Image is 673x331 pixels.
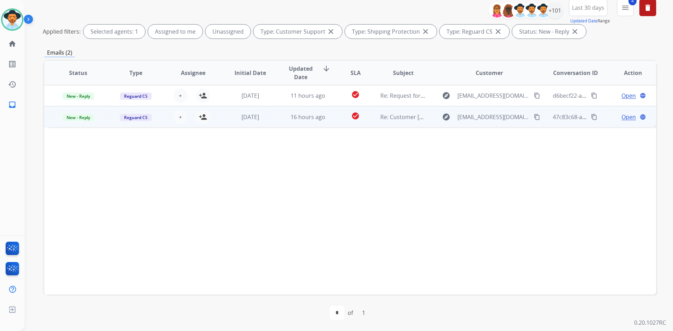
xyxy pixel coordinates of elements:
mat-icon: close [327,27,335,36]
span: Re: Customer [PERSON_NAME] | SO# 1400379890 | Proof of purchase of Protection [380,113,600,121]
div: Type: Reguard CS [440,25,509,39]
span: 11 hours ago [291,92,325,99]
p: Applied filters: [43,27,81,36]
span: Reguard CS [120,92,152,100]
div: 1 [356,306,371,320]
span: Re: Request for Regular Cleaning & Maintenance – Contract ID# ASH10527452 [380,92,585,99]
span: Open [621,91,636,100]
span: 47c83c68-aadf-4b13-ac76-6058f3d3a088 [553,113,658,121]
span: Assignee [181,69,205,77]
span: + [179,113,182,121]
div: Selected agents: 1 [83,25,145,39]
button: + [174,89,188,103]
span: Conversation ID [553,69,598,77]
span: Reguard CS [120,114,152,121]
span: + [179,91,182,100]
span: Type [129,69,142,77]
mat-icon: content_copy [591,92,597,99]
mat-icon: delete [644,4,652,12]
span: New - Reply [62,92,94,100]
div: +101 [546,2,563,19]
mat-icon: content_copy [534,114,540,120]
mat-icon: arrow_downward [322,64,331,73]
span: New - Reply [62,114,94,121]
span: [DATE] [242,92,259,99]
span: Range [570,18,610,24]
span: d6becf22-a30b-4b83-aa95-5bcea9d87d6b [553,92,661,99]
mat-icon: person_add [199,113,207,121]
span: Status [69,69,87,77]
mat-icon: explore [442,91,450,100]
span: [EMAIL_ADDRESS][DOMAIN_NAME] [457,91,530,100]
div: Unassigned [205,25,251,39]
span: Last 30 days [572,6,604,9]
p: Emails (2) [44,48,75,57]
mat-icon: language [640,92,646,99]
button: + [174,110,188,124]
mat-icon: close [571,27,579,36]
mat-icon: history [8,80,16,89]
mat-icon: content_copy [591,114,597,120]
mat-icon: person_add [199,91,207,100]
span: SLA [351,69,361,77]
div: Type: Shipping Protection [345,25,437,39]
mat-icon: list_alt [8,60,16,68]
span: Updated Date [285,64,317,81]
mat-icon: home [8,40,16,48]
mat-icon: inbox [8,101,16,109]
span: Initial Date [234,69,266,77]
div: of [348,309,353,317]
mat-icon: check_circle [351,90,360,99]
span: 16 hours ago [291,113,325,121]
span: [EMAIL_ADDRESS][DOMAIN_NAME] [457,113,530,121]
mat-icon: language [640,114,646,120]
span: Subject [393,69,414,77]
mat-icon: content_copy [534,92,540,99]
span: Customer [476,69,503,77]
div: Assigned to me [148,25,203,39]
div: Type: Customer Support [253,25,342,39]
button: Updated Date [570,18,598,24]
mat-icon: explore [442,113,450,121]
span: Open [621,113,636,121]
img: avatar [2,10,22,29]
p: 0.20.1027RC [634,318,666,327]
span: [DATE] [242,113,259,121]
th: Action [599,61,656,85]
mat-icon: close [494,27,502,36]
mat-icon: check_circle [351,112,360,120]
mat-icon: close [421,27,430,36]
div: Status: New - Reply [512,25,586,39]
mat-icon: menu [621,4,630,12]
